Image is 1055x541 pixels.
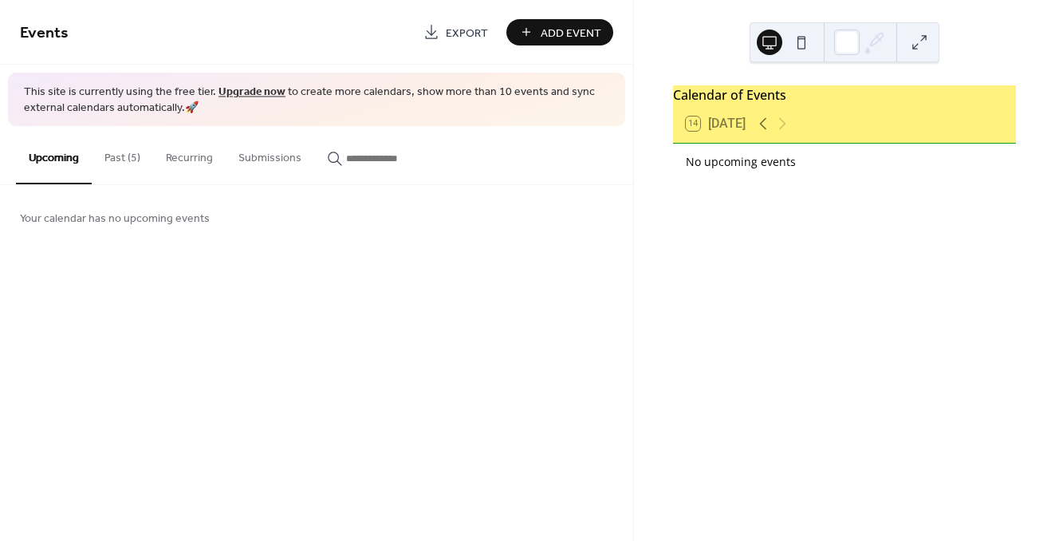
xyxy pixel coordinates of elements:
[411,19,500,45] a: Export
[673,85,1016,105] div: Calendar of Events
[541,25,601,41] span: Add Event
[20,211,210,227] span: Your calendar has no upcoming events
[16,126,92,184] button: Upcoming
[92,126,153,183] button: Past (5)
[24,85,609,116] span: This site is currently using the free tier. to create more calendars, show more than 10 events an...
[506,19,613,45] button: Add Event
[226,126,314,183] button: Submissions
[446,25,488,41] span: Export
[218,81,285,103] a: Upgrade now
[686,153,1003,170] div: No upcoming events
[20,18,69,49] span: Events
[153,126,226,183] button: Recurring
